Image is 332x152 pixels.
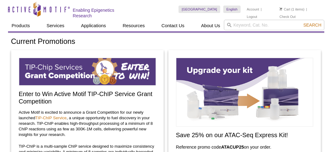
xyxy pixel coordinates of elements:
li: | [261,6,262,13]
li: (1 items) [279,6,305,13]
button: Search [301,22,323,28]
span: Search [303,23,321,27]
input: Keyword, Cat. No. [224,20,324,30]
a: TIP-ChIP Service [35,116,67,120]
a: About Us [197,20,224,32]
h1: Current Promotions [11,37,321,46]
img: Your Cart [279,7,282,11]
a: Applications [77,20,110,32]
a: Resources [119,20,149,32]
a: Logout [247,15,257,19]
p: Active Motif is excited to announce a Grant Competition for our newly launched , a unique opportu... [19,110,156,137]
li: | [306,6,307,13]
a: Products [8,20,34,32]
a: Check Out [279,15,296,19]
a: English [223,6,241,13]
a: Services [43,20,68,32]
h2: Save 25% on our ATAC-Seq Express Kit! [176,131,313,139]
a: Cart [279,7,290,11]
img: Save on ATAC-Seq Express Assay Kit [176,58,313,127]
h2: Enabling Epigenetics Research [73,7,134,19]
h3: Reference promo code on your order. [176,143,313,151]
a: [GEOGRAPHIC_DATA] [179,6,220,13]
a: Contact Us [158,20,188,32]
a: Account [247,7,259,11]
strong: ATACUP25 [221,145,244,150]
img: TIP-ChIP Service Grant Competition [19,58,156,86]
h2: Enter to Win Active Motif TIP-ChIP Service Grant Competition [19,90,156,105]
